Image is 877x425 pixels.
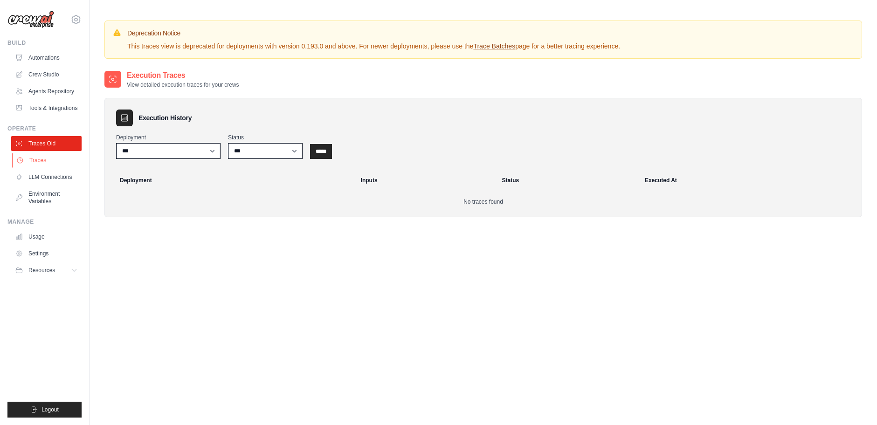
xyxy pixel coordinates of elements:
label: Status [228,134,303,141]
a: Settings [11,246,82,261]
h3: Deprecation Notice [127,28,620,38]
th: Status [497,170,639,191]
a: LLM Connections [11,170,82,185]
div: Build [7,39,82,47]
button: Resources [11,263,82,278]
a: Traces Old [11,136,82,151]
a: Agents Repository [11,84,82,99]
th: Inputs [355,170,497,191]
span: Logout [41,406,59,413]
a: Usage [11,229,82,244]
p: View detailed execution traces for your crews [127,81,239,89]
a: Tools & Integrations [11,101,82,116]
p: This traces view is deprecated for deployments with version 0.193.0 and above. For newer deployme... [127,41,620,51]
a: Traces [12,153,83,168]
span: Resources [28,267,55,274]
th: Executed At [639,170,858,191]
div: Operate [7,125,82,132]
h2: Execution Traces [127,70,239,81]
div: Manage [7,218,82,226]
p: No traces found [116,198,850,206]
button: Logout [7,402,82,418]
label: Deployment [116,134,221,141]
a: Automations [11,50,82,65]
th: Deployment [109,170,355,191]
h3: Execution History [138,113,192,123]
a: Trace Batches [473,42,515,50]
a: Environment Variables [11,186,82,209]
img: Logo [7,11,54,28]
a: Crew Studio [11,67,82,82]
